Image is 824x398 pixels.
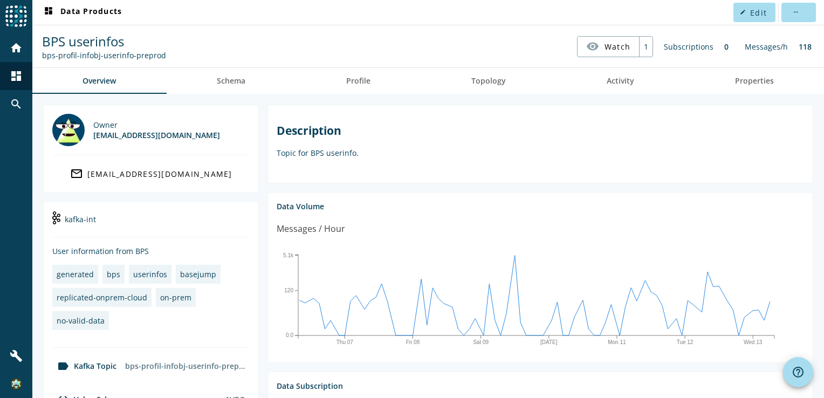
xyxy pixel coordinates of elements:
[10,70,23,83] mat-icon: dashboard
[283,252,294,258] text: 5.1k
[42,6,55,19] mat-icon: dashboard
[5,5,27,27] img: spoud-logo.svg
[719,36,734,57] div: 0
[93,130,220,140] div: [EMAIL_ADDRESS][DOMAIN_NAME]
[38,3,126,22] button: Data Products
[42,6,122,19] span: Data Products
[52,114,85,146] img: dl_300960@mobi.ch
[57,360,70,373] mat-icon: label
[57,292,147,303] div: replicated-onprem-cloud
[792,9,798,15] mat-icon: more_horiz
[10,349,23,362] mat-icon: build
[121,356,250,375] div: bps-profil-infobj-userinfo-preprod
[471,77,506,85] span: Topology
[792,366,805,379] mat-icon: help_outline
[42,32,124,50] span: BPS userinfos
[52,246,250,256] div: User information from BPS
[605,37,630,56] span: Watch
[739,36,793,57] div: Messages/h
[277,123,804,138] h2: Description
[750,8,767,18] span: Edit
[639,37,653,57] div: 1
[735,77,774,85] span: Properties
[337,339,354,345] text: Thu 07
[284,287,293,293] text: 120
[277,381,804,391] div: Data Subscription
[70,167,83,180] mat-icon: mail_outline
[677,339,693,345] text: Tue 12
[52,164,250,183] a: [EMAIL_ADDRESS][DOMAIN_NAME]
[346,77,370,85] span: Profile
[83,77,116,85] span: Overview
[793,36,817,57] div: 118
[52,211,60,224] img: kafka-int
[733,3,775,22] button: Edit
[540,339,558,345] text: [DATE]
[658,36,719,57] div: Subscriptions
[10,42,23,54] mat-icon: home
[277,201,804,211] div: Data Volume
[744,339,763,345] text: Wed 13
[10,98,23,111] mat-icon: search
[42,50,166,60] div: Kafka Topic: bps-profil-infobj-userinfo-preprod
[277,148,804,158] p: Topic for BPS userinfo.
[160,292,191,303] div: on-prem
[93,120,220,130] div: Owner
[107,269,120,279] div: bps
[277,222,345,236] div: Messages / Hour
[608,339,626,345] text: Mon 11
[52,360,116,373] div: Kafka Topic
[133,269,167,279] div: userinfos
[586,40,599,53] mat-icon: visibility
[286,332,293,338] text: 0.0
[57,269,94,279] div: generated
[52,210,250,237] div: kafka-int
[11,379,22,389] img: 87a87f872202b136b5c969bcf5af8c8a
[87,169,232,179] div: [EMAIL_ADDRESS][DOMAIN_NAME]
[578,37,639,56] button: Watch
[217,77,245,85] span: Schema
[57,315,105,326] div: no-valid-data
[180,269,216,279] div: basejump
[607,77,634,85] span: Activity
[740,9,746,15] mat-icon: edit
[473,339,489,345] text: Sat 09
[406,339,420,345] text: Fri 08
